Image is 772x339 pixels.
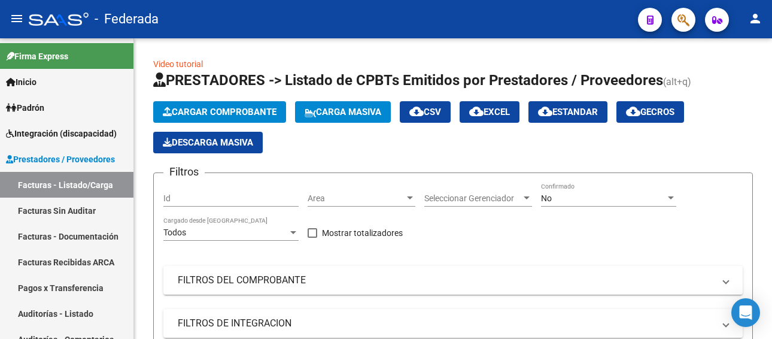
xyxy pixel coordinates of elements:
[6,50,68,63] span: Firma Express
[6,127,117,140] span: Integración (discapacidad)
[153,132,263,153] app-download-masive: Descarga masiva de comprobantes (adjuntos)
[528,101,607,123] button: Estandar
[153,72,663,89] span: PRESTADORES -> Listado de CPBTs Emitidos por Prestadores / Proveedores
[153,132,263,153] button: Descarga Masiva
[409,104,424,119] mat-icon: cloud_download
[626,104,640,119] mat-icon: cloud_download
[538,104,552,119] mat-icon: cloud_download
[308,193,405,204] span: Area
[178,274,714,287] mat-panel-title: FILTROS DEL COMPROBANTE
[409,107,441,117] span: CSV
[95,6,159,32] span: - Federada
[153,59,203,69] a: Video tutorial
[6,101,44,114] span: Padrón
[10,11,24,26] mat-icon: menu
[731,298,760,327] div: Open Intercom Messenger
[748,11,762,26] mat-icon: person
[153,101,286,123] button: Cargar Comprobante
[163,309,743,338] mat-expansion-panel-header: FILTROS DE INTEGRACION
[626,107,674,117] span: Gecros
[469,107,510,117] span: EXCEL
[163,164,205,180] h3: Filtros
[163,107,276,117] span: Cargar Comprobante
[538,107,598,117] span: Estandar
[541,193,552,203] span: No
[163,137,253,148] span: Descarga Masiva
[616,101,684,123] button: Gecros
[663,76,691,87] span: (alt+q)
[178,317,714,330] mat-panel-title: FILTROS DE INTEGRACION
[6,153,115,166] span: Prestadores / Proveedores
[305,107,381,117] span: Carga Masiva
[163,228,186,237] span: Todos
[322,226,403,240] span: Mostrar totalizadores
[400,101,451,123] button: CSV
[469,104,484,119] mat-icon: cloud_download
[163,266,743,295] mat-expansion-panel-header: FILTROS DEL COMPROBANTE
[6,75,37,89] span: Inicio
[295,101,391,123] button: Carga Masiva
[424,193,521,204] span: Seleccionar Gerenciador
[460,101,519,123] button: EXCEL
